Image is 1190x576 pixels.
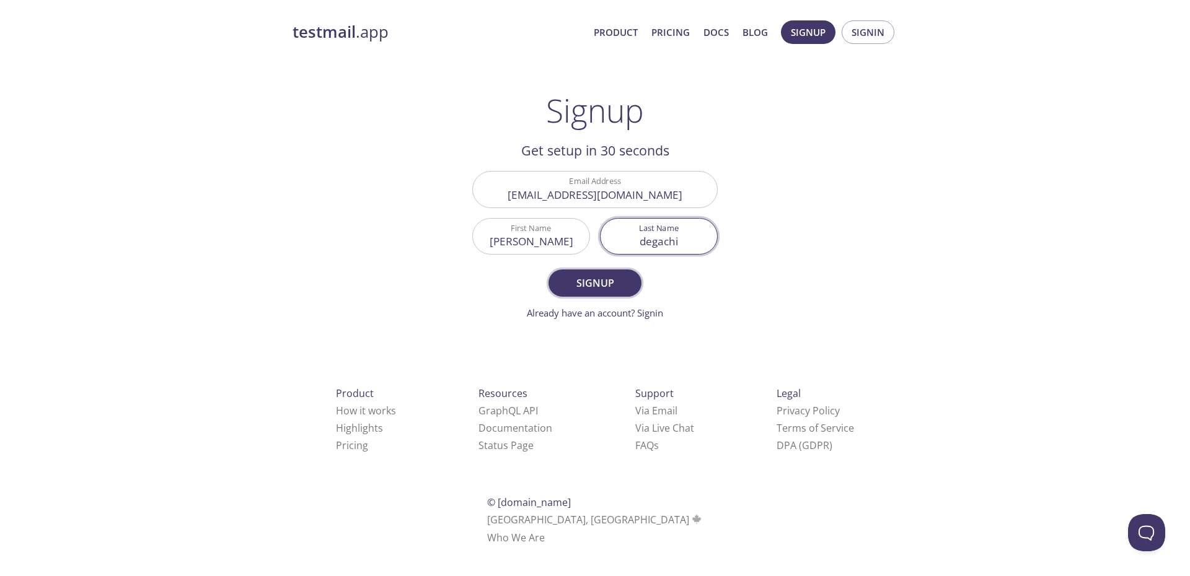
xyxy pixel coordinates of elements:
[478,404,538,417] a: GraphQL API
[852,24,884,40] span: Signin
[743,24,768,40] a: Blog
[293,22,584,43] a: testmail.app
[703,24,729,40] a: Docs
[777,421,854,435] a: Terms of Service
[472,140,718,161] h2: Get setup in 30 seconds
[635,421,694,435] a: Via Live Chat
[635,439,659,452] a: FAQ
[336,421,383,435] a: Highlights
[777,404,840,417] a: Privacy Policy
[487,495,571,509] span: © [DOMAIN_NAME]
[1128,514,1165,551] iframe: Help Scout Beacon - Open
[293,21,356,43] strong: testmail
[478,439,534,452] a: Status Page
[487,513,703,526] span: [GEOGRAPHIC_DATA], [GEOGRAPHIC_DATA]
[842,20,894,44] button: Signin
[336,386,374,400] span: Product
[791,24,826,40] span: Signup
[781,20,835,44] button: Signup
[777,386,801,400] span: Legal
[478,421,552,435] a: Documentation
[654,439,659,452] span: s
[777,439,832,452] a: DPA (GDPR)
[651,24,690,40] a: Pricing
[549,269,641,297] button: Signup
[594,24,638,40] a: Product
[336,439,368,452] a: Pricing
[546,92,644,129] h1: Signup
[527,307,663,319] a: Already have an account? Signin
[478,386,527,400] span: Resources
[635,386,674,400] span: Support
[336,404,396,417] a: How it works
[487,531,545,544] a: Who We Are
[562,274,628,292] span: Signup
[635,404,677,417] a: Via Email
